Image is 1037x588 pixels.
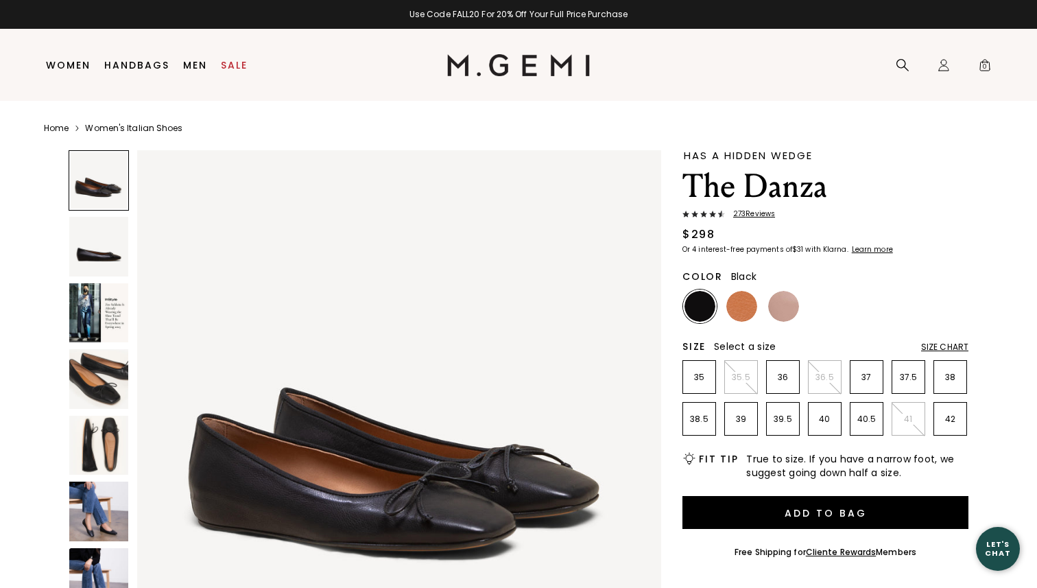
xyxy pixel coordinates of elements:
p: 41 [892,414,925,425]
img: The Danza [69,283,128,342]
img: Black [684,291,715,322]
p: 38 [934,372,966,383]
p: 39.5 [767,414,799,425]
p: 37 [850,372,883,383]
img: The Danza [69,482,128,541]
p: 38.5 [683,414,715,425]
span: 273 Review s [725,210,775,218]
span: True to size. If you have a narrow foot, we suggest going down half a size. [746,452,968,480]
span: Select a size [714,340,776,353]
span: Black [731,270,756,283]
p: 35.5 [725,372,757,383]
a: 273Reviews [682,210,968,221]
a: Home [44,123,69,134]
a: Handbags [104,60,169,71]
div: Size Chart [921,342,968,353]
p: 37.5 [892,372,925,383]
klarna-placement-style-body: Or 4 interest-free payments of [682,244,792,255]
a: Cliente Rewards [806,546,877,558]
div: Let's Chat [976,540,1020,557]
p: 39 [725,414,757,425]
div: Free Shipping for Members [735,547,916,558]
img: The Danza [69,217,128,276]
h2: Fit Tip [699,454,738,464]
img: Antique Rose [768,291,799,322]
p: 40.5 [850,414,883,425]
button: Add to Bag [682,496,968,529]
img: Tan [726,291,757,322]
p: 36 [767,372,799,383]
klarna-placement-style-cta: Learn more [852,244,893,255]
h1: The Danza [682,167,968,206]
a: Learn more [850,246,893,254]
klarna-placement-style-body: with Klarna [805,244,850,255]
p: 36.5 [809,372,841,383]
img: The Danza [69,349,128,408]
img: M.Gemi [447,54,591,76]
div: Has A Hidden Wedge [684,150,968,161]
img: The Danza [69,416,128,475]
span: 0 [978,61,992,75]
a: Women [46,60,91,71]
h2: Size [682,341,706,352]
klarna-placement-style-amount: $31 [792,244,803,255]
p: 40 [809,414,841,425]
div: $298 [682,226,715,243]
a: Sale [221,60,248,71]
p: 35 [683,372,715,383]
a: Men [183,60,207,71]
h2: Color [682,271,723,282]
a: Women's Italian Shoes [85,123,182,134]
p: 42 [934,414,966,425]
